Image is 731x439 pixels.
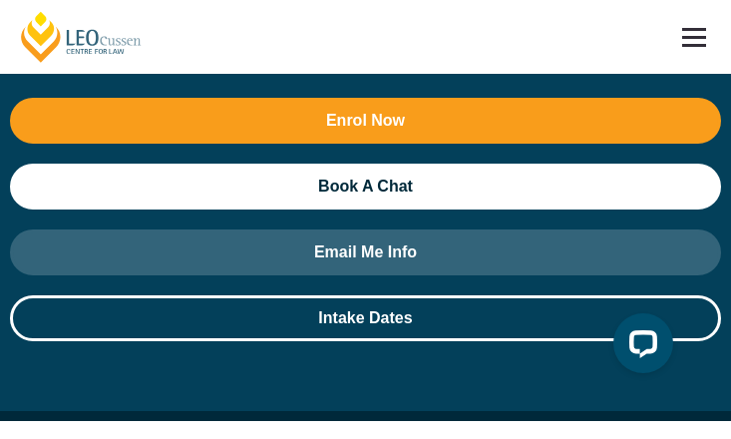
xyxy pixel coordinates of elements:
[10,164,721,210] a: Book A Chat
[10,295,721,341] a: Intake Dates
[326,113,405,129] span: Enrol Now
[10,98,721,144] a: Enrol Now
[318,179,413,195] span: Book A Chat
[314,244,417,260] span: Email Me Info
[10,229,721,275] a: Email Me Info
[18,10,145,64] a: [PERSON_NAME] Centre for Law
[597,305,681,389] iframe: LiveChat chat widget
[318,310,412,326] span: Intake Dates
